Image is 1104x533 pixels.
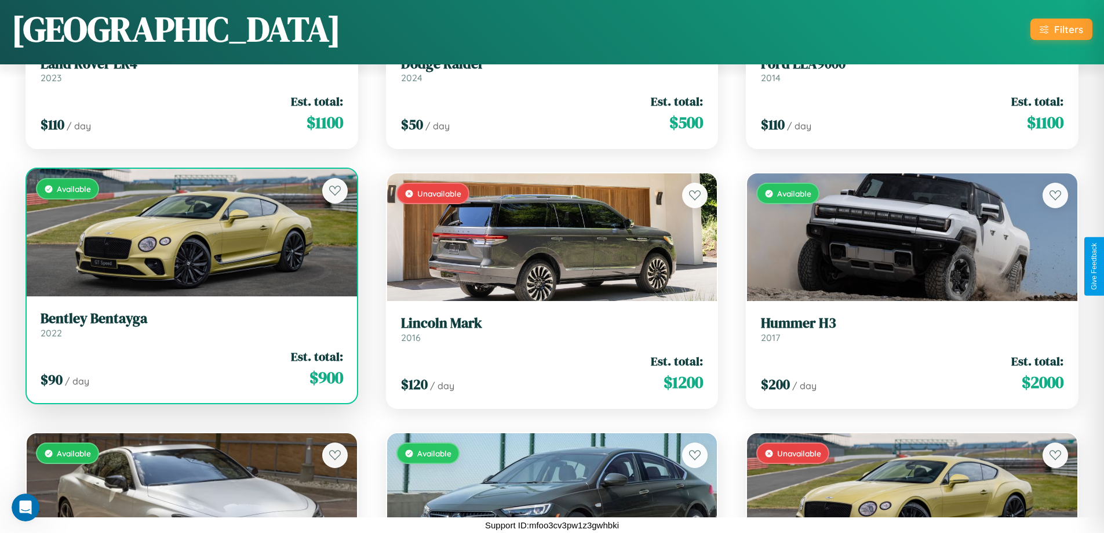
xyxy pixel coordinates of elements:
[401,56,704,84] a: Dodge Raider2024
[291,93,343,110] span: Est. total:
[417,188,461,198] span: Unavailable
[430,380,454,391] span: / day
[401,72,422,84] span: 2024
[1090,243,1098,290] div: Give Feedback
[669,111,703,134] span: $ 500
[401,332,421,343] span: 2016
[401,315,704,332] h3: Lincoln Mark
[1022,371,1063,394] span: $ 2000
[761,72,781,84] span: 2014
[417,448,451,458] span: Available
[777,188,811,198] span: Available
[651,353,703,369] span: Est. total:
[67,120,91,132] span: / day
[12,494,39,521] iframe: Intercom live chat
[307,111,343,134] span: $ 1100
[761,332,780,343] span: 2017
[41,310,343,339] a: Bentley Bentayga2022
[761,56,1063,84] a: Ford LLA90002014
[41,310,343,327] h3: Bentley Bentayga
[761,315,1063,332] h3: Hummer H3
[787,120,811,132] span: / day
[761,375,790,394] span: $ 200
[485,517,619,533] p: Support ID: mfoo3cv3pw1z3gwhbki
[1054,23,1083,35] div: Filters
[425,120,450,132] span: / day
[401,115,423,134] span: $ 50
[57,448,91,458] span: Available
[761,115,785,134] span: $ 110
[41,370,63,389] span: $ 90
[777,448,821,458] span: Unavailable
[65,375,89,387] span: / day
[291,348,343,365] span: Est. total:
[1011,93,1063,110] span: Est. total:
[1027,111,1063,134] span: $ 1100
[401,375,428,394] span: $ 120
[41,56,343,84] a: Land Rover LR42023
[57,184,91,194] span: Available
[41,115,64,134] span: $ 110
[41,72,61,84] span: 2023
[664,371,703,394] span: $ 1200
[1011,353,1063,369] span: Est. total:
[1030,19,1092,40] button: Filters
[309,366,343,389] span: $ 900
[761,315,1063,343] a: Hummer H32017
[12,5,341,53] h1: [GEOGRAPHIC_DATA]
[651,93,703,110] span: Est. total:
[401,315,704,343] a: Lincoln Mark2016
[41,327,62,339] span: 2022
[792,380,817,391] span: / day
